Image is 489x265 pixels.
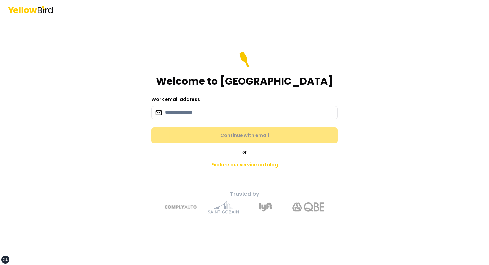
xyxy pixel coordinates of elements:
[3,257,8,262] div: xl
[156,75,333,87] h1: Welcome to [GEOGRAPHIC_DATA]
[151,96,200,103] label: Work email address
[127,190,362,198] p: Trusted by
[242,149,247,155] span: or
[206,158,283,171] a: Explore our service catalog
